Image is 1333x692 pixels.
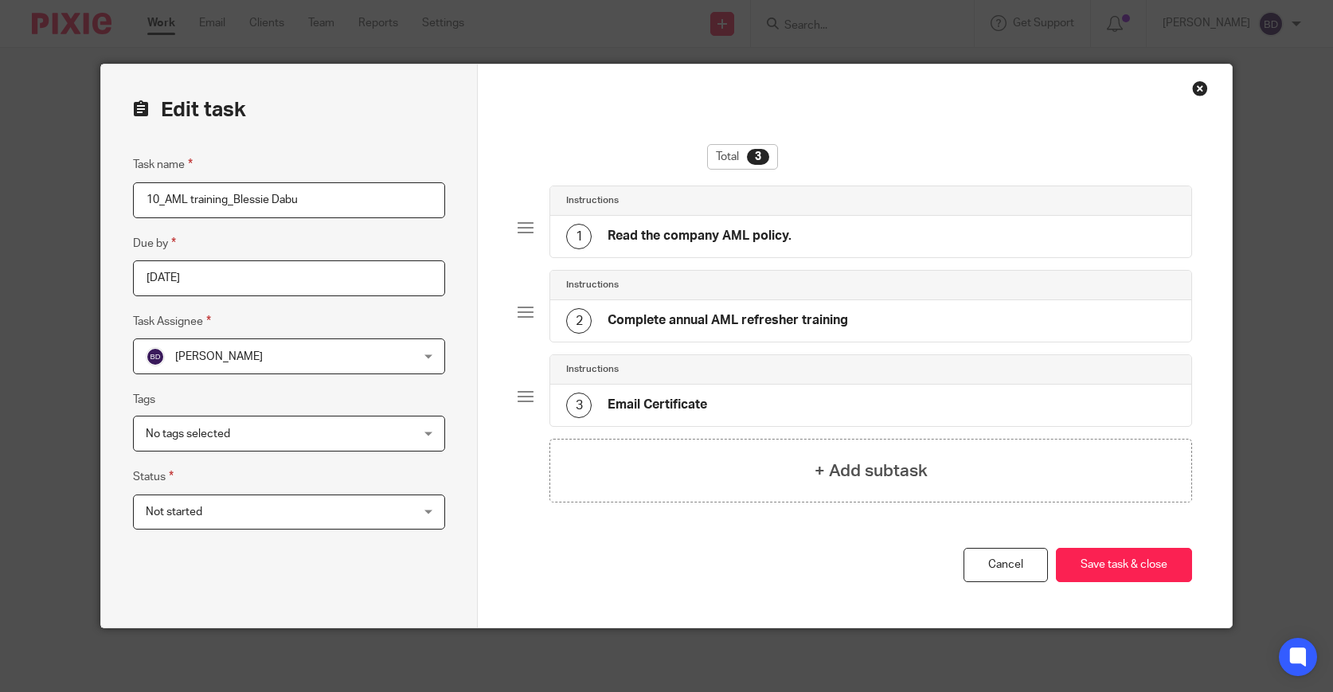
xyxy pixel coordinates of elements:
h4: Complete annual AML refresher training [608,312,848,329]
span: [PERSON_NAME] [175,351,263,362]
h4: Read the company AML policy. [608,228,792,244]
div: 2 [566,308,592,334]
label: Due by [133,234,176,252]
img: svg%3E [146,347,165,366]
div: Close this dialog window [1192,80,1208,96]
span: Not started [146,506,202,518]
button: Save task & close [1056,548,1192,582]
h4: Instructions [566,279,619,291]
span: No tags selected [146,428,230,440]
h4: Instructions [566,194,619,207]
label: Tags [133,392,155,408]
label: Status [133,467,174,486]
h4: Instructions [566,363,619,376]
div: Total [707,144,778,170]
h4: + Add subtask [815,459,928,483]
label: Task name [133,155,193,174]
div: 3 [566,393,592,418]
h2: Edit task [133,96,446,123]
input: Pick a date [133,260,446,296]
label: Task Assignee [133,312,211,330]
a: Cancel [964,548,1048,582]
div: 1 [566,224,592,249]
h4: Email Certificate [608,397,707,413]
div: 3 [747,149,769,165]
